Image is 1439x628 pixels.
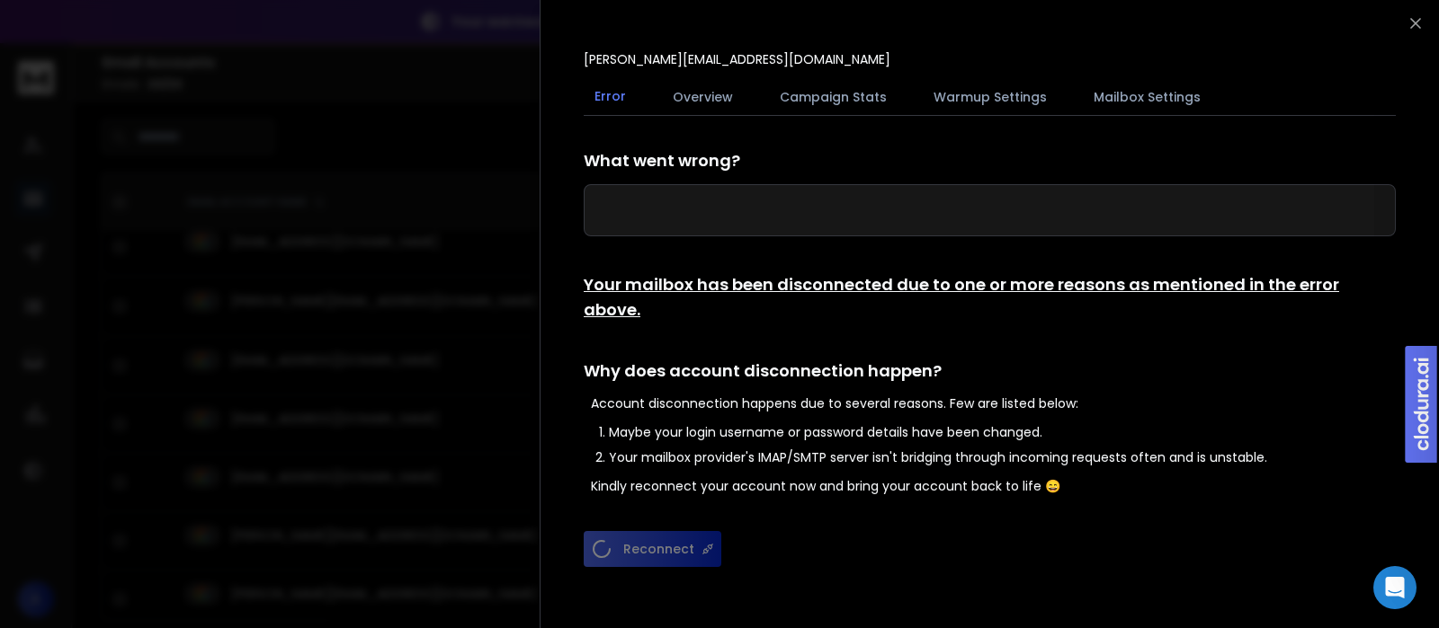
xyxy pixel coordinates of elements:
p: Kindly reconnect your account now and bring your account back to life 😄 [591,477,1396,495]
button: Overview [662,77,744,117]
button: Campaign Stats [769,77,898,117]
button: Mailbox Settings [1083,77,1211,117]
li: Your mailbox provider's IMAP/SMTP server isn't bridging through incoming requests often and is un... [609,448,1396,466]
h1: Your mailbox has been disconnected due to one or more reasons as mentioned in the error above. [584,272,1396,323]
h1: What went wrong? [584,148,1396,173]
h1: Why does account disconnection happen? [584,358,1396,384]
p: [PERSON_NAME][EMAIL_ADDRESS][DOMAIN_NAME] [584,50,890,68]
p: Account disconnection happens due to several reasons. Few are listed below: [591,394,1396,412]
li: Maybe your login username or password details have been changed. [609,423,1396,441]
div: Open Intercom Messenger [1373,566,1417,609]
button: Warmup Settings [923,77,1058,117]
button: Error [584,76,637,118]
